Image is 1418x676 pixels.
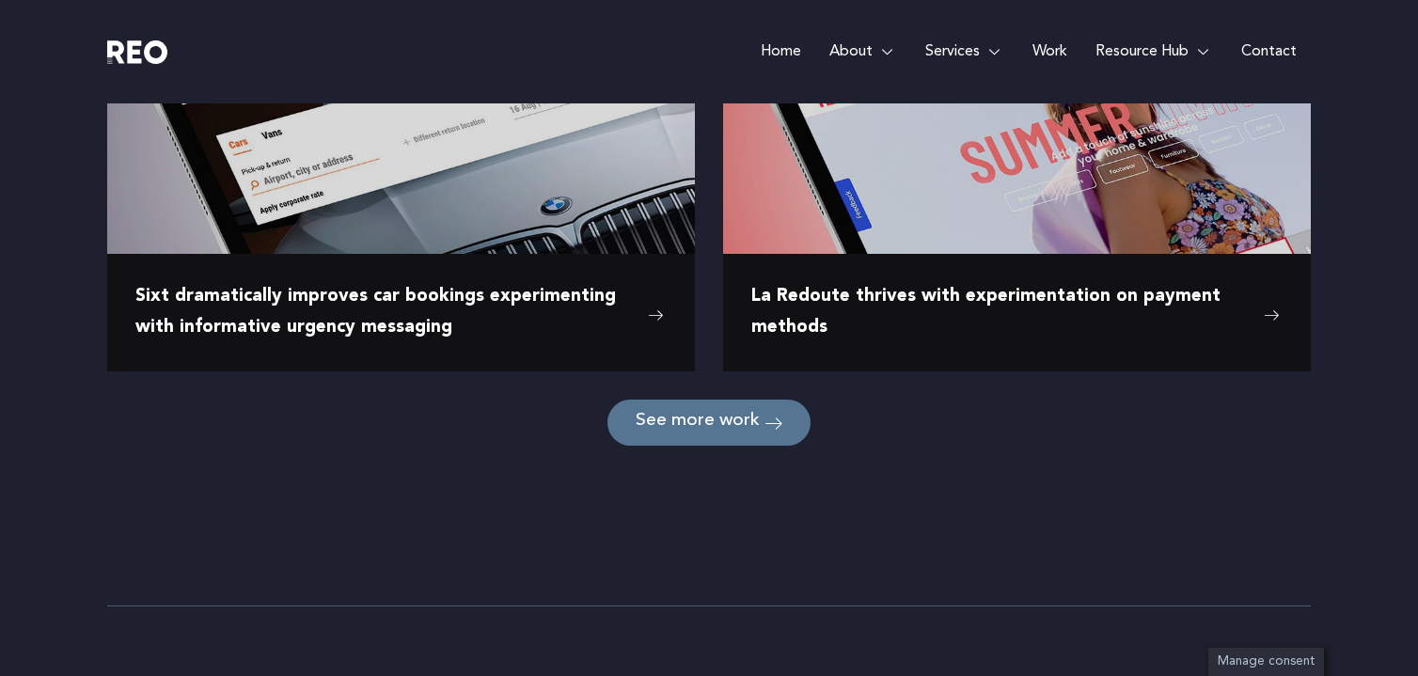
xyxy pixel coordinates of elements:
[135,282,667,343] a: Sixt dramatically improves car bookings experimenting with informative urgency messaging
[607,400,811,446] a: See more work
[636,414,760,432] span: See more work
[751,282,1254,343] span: La Redoute thrives with experimentation on payment methods
[135,282,638,343] span: Sixt dramatically improves car bookings experimenting with informative urgency messaging
[1218,655,1315,668] span: Manage consent
[751,282,1283,343] a: La Redoute thrives with experimentation on payment methods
